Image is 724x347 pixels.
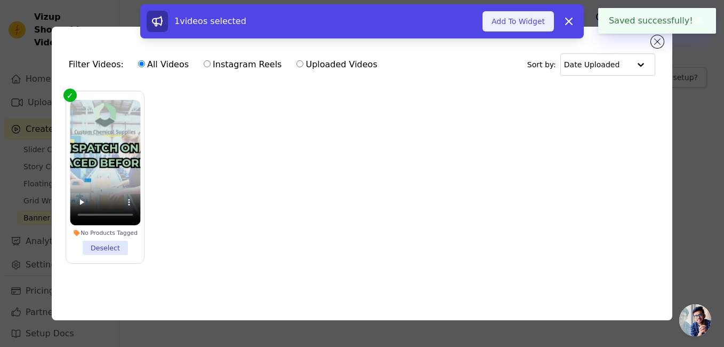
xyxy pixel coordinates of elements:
[138,58,189,72] label: All Videos
[527,53,656,76] div: Sort by:
[70,229,140,236] div: No Products Tagged
[69,52,383,77] div: Filter Videos:
[679,304,711,336] div: Open chat
[598,8,716,34] div: Saved successfully!
[296,58,377,72] label: Uploaded Videos
[482,11,554,31] button: Add To Widget
[693,14,705,27] button: Close
[203,58,282,72] label: Instagram Reels
[174,16,246,26] span: 1 videos selected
